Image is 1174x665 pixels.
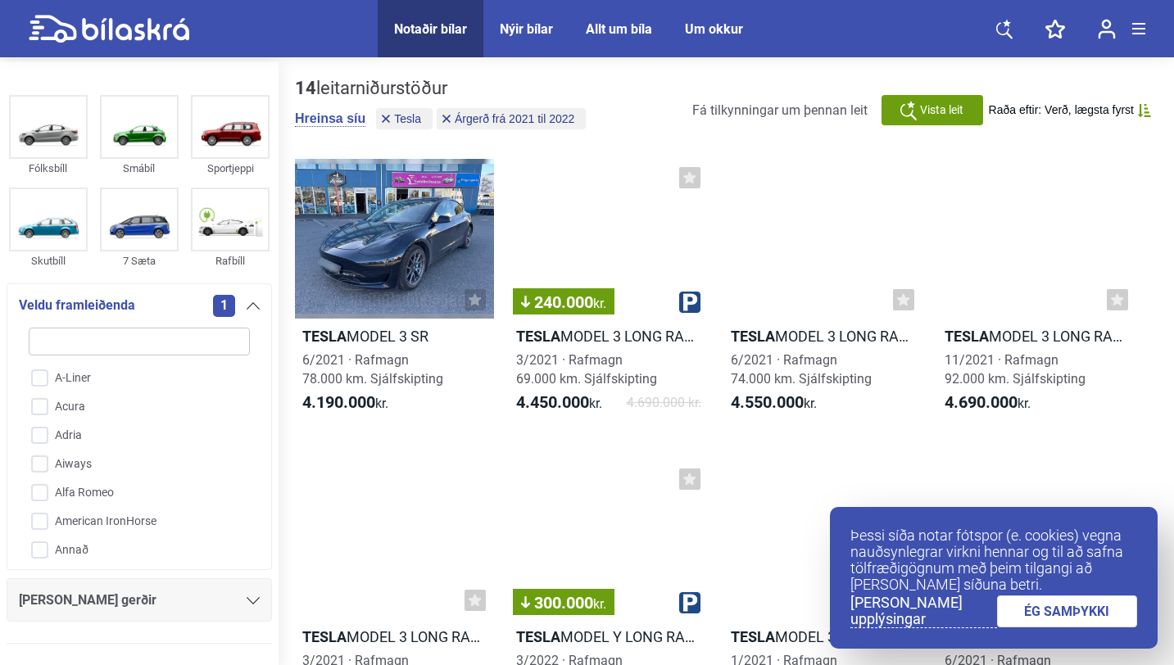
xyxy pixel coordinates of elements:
span: kr. [593,296,606,311]
h2: MODEL 3 LONG RANGE [723,327,922,346]
h2: MODEL 3 PERFORMANCE [723,627,922,646]
div: Skutbíll [9,251,88,270]
a: ÉG SAMÞYKKI [997,595,1138,627]
span: Raða eftir: Verð, lægsta fyrst [989,103,1134,117]
span: kr. [516,393,602,413]
b: 4.190.000 [302,392,375,412]
h2: MODEL 3 SR [295,327,494,346]
p: Þessi síða notar fótspor (e. cookies) vegna nauðsynlegrar virkni hennar og til að safna tölfræðig... [850,527,1137,593]
span: Tesla [394,113,421,124]
div: leitarniðurstöður [295,78,590,99]
div: Rafbíll [191,251,270,270]
div: 7 Sæta [100,251,179,270]
span: Vista leit [920,102,963,119]
span: 3/2021 · Rafmagn 69.000 km. Sjálfskipting [516,352,657,387]
b: Tesla [516,628,560,645]
a: Um okkur [685,21,743,37]
a: Allt um bíla [586,21,652,37]
div: Fólksbíll [9,159,88,178]
img: user-login.svg [1098,19,1116,39]
b: Tesla [516,328,560,345]
span: 300.000 [521,595,606,611]
b: 4.450.000 [516,392,589,412]
a: TeslaMODEL 3 LONG RANGE11/2021 · Rafmagn92.000 km. Sjálfskipting4.690.000kr. [937,159,1136,427]
span: 11/2021 · Rafmagn 92.000 km. Sjálfskipting [945,352,1086,387]
span: kr. [302,393,388,413]
a: Notaðir bílar [394,21,467,37]
span: 4.690.000 kr. [627,393,701,413]
b: Tesla [945,328,989,345]
span: kr. [731,393,817,413]
button: Tesla [376,108,433,129]
span: 1 [213,295,235,317]
span: 240.000 [521,294,606,310]
span: Veldu framleiðenda [19,294,135,317]
a: TeslaMODEL 3 SR6/2021 · Rafmagn78.000 km. Sjálfskipting4.190.000kr. [295,159,494,427]
b: 4.550.000 [731,392,804,412]
span: Árgerð frá 2021 til 2022 [455,113,574,124]
h2: MODEL 3 LONG RANGE [509,327,708,346]
h2: MODEL 3 LONG RANGE [295,627,494,646]
span: 6/2021 · Rafmagn 78.000 km. Sjálfskipting [302,352,443,387]
div: Smábíl [100,159,179,178]
button: Raða eftir: Verð, lægsta fyrst [989,103,1151,117]
b: 14 [295,78,316,98]
h2: MODEL 3 LONG RANGE [937,327,1136,346]
button: Hreinsa síu [295,111,365,127]
b: Tesla [302,628,347,645]
h2: MODEL Y LONG RANGE [509,627,708,646]
b: Tesla [731,628,775,645]
a: 240.000kr.TeslaMODEL 3 LONG RANGE3/2021 · Rafmagn69.000 km. Sjálfskipting4.450.000kr.4.690.000 kr. [509,159,708,427]
span: [PERSON_NAME] gerðir [19,589,156,612]
img: parking.png [679,292,700,313]
b: Tesla [731,328,775,345]
img: parking.png [679,592,700,613]
b: Tesla [302,328,347,345]
span: kr. [945,393,1031,413]
span: Fá tilkynningar um þennan leit [692,102,868,118]
div: Sportjeppi [191,159,270,178]
a: Nýir bílar [500,21,553,37]
a: TeslaMODEL 3 LONG RANGE6/2021 · Rafmagn74.000 km. Sjálfskipting4.550.000kr. [723,159,922,427]
button: Árgerð frá 2021 til 2022 [437,108,586,129]
span: kr. [593,596,606,612]
b: 4.690.000 [945,392,1018,412]
a: [PERSON_NAME] upplýsingar [850,595,997,628]
span: 6/2021 · Rafmagn 74.000 km. Sjálfskipting [731,352,872,387]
